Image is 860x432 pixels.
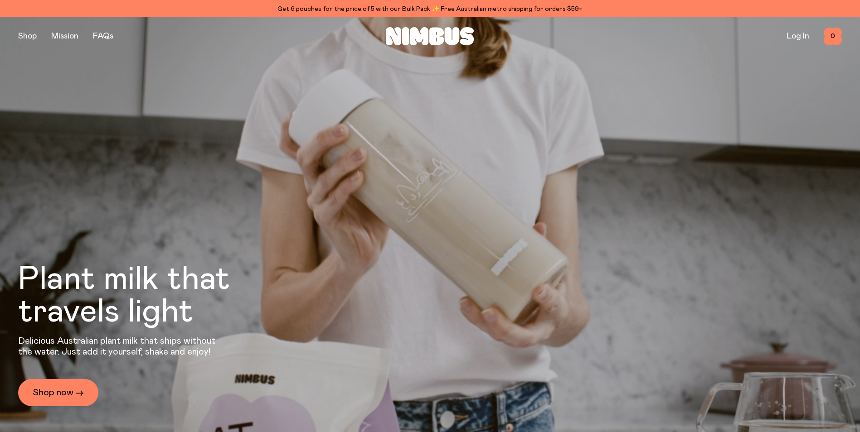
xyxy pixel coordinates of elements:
a: FAQs [93,32,113,40]
h1: Plant milk that travels light [18,263,279,328]
a: Mission [51,32,78,40]
a: Log In [787,32,809,40]
button: 0 [824,27,842,45]
div: Get 6 pouches for the price of 5 with our Bulk Pack ✨ Free Australian metro shipping for orders $59+ [18,4,842,14]
a: Shop now → [18,379,98,406]
p: Delicious Australian plant milk that ships without the water. Just add it yourself, shake and enjoy! [18,336,221,357]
